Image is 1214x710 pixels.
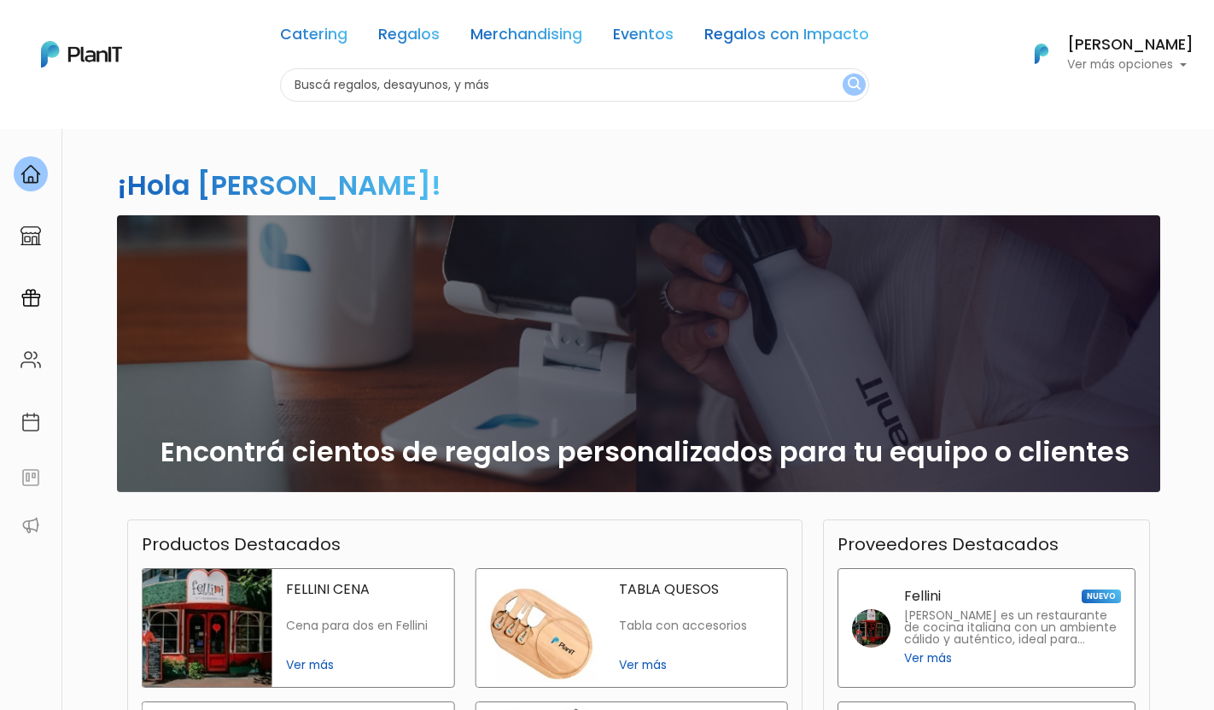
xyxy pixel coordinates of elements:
h3: Productos Destacados [142,534,341,555]
button: PlanIt Logo [PERSON_NAME] Ver más opciones [1013,32,1194,76]
p: [PERSON_NAME] es un restaurante de cocina italiana con un ambiente cálido y auténtico, ideal para... [904,610,1121,646]
input: Buscá regalos, desayunos, y más [280,68,869,102]
span: Ver más [904,649,952,667]
a: Merchandising [470,27,582,48]
img: search_button-432b6d5273f82d61273b3651a40e1bd1b912527efae98b1b7a1b2c0702e16a8d.svg [848,77,861,93]
p: FELLINI CENA [286,583,441,596]
span: Ver más [286,656,441,674]
img: people-662611757002400ad9ed0e3c099ab2801c6687ba6c219adb57efc949bc21e19d.svg [20,349,41,370]
img: partners-52edf745621dab592f3b2c58e3bca9d71375a7ef29c3b500c9f145b62cc070d4.svg [20,515,41,536]
a: Eventos [613,27,674,48]
img: marketplace-4ceaa7011d94191e9ded77b95e3339b90024bf715f7c57f8cf31f2d8c509eaba.svg [20,226,41,246]
p: Ver más opciones [1067,59,1194,71]
img: home-e721727adea9d79c4d83392d1f703f7f8bce08238fde08b1acbfd93340b81755.svg [20,164,41,185]
a: Regalos con Impacto [704,27,869,48]
h6: [PERSON_NAME] [1067,38,1194,53]
span: NUEVO [1082,590,1121,603]
img: campaigns-02234683943229c281be62815700db0a1741e53638e28bf9629b52c665b00959.svg [20,288,41,308]
h3: Proveedores Destacados [838,534,1059,555]
img: feedback-78b5a0c8f98aac82b08bfc38622c3050aee476f2c9584af64705fc4e61158814.svg [20,467,41,488]
a: fellini cena FELLINI CENA Cena para dos en Fellini Ver más [142,568,454,688]
img: PlanIt Logo [1023,35,1060,73]
img: fellini cena [143,569,272,687]
h2: Encontrá cientos de regalos personalizados para tu equipo o clientes [161,436,1129,468]
a: Catering [280,27,347,48]
img: PlanIt Logo [41,41,122,67]
img: calendar-87d922413cdce8b2cf7b7f5f62616a5cf9e4887200fb71536465627b3292af00.svg [20,412,41,432]
p: TABLA QUESOS [619,583,773,596]
img: fellini [852,609,890,648]
a: Regalos [378,27,440,48]
p: Fellini [904,590,941,603]
a: Fellini NUEVO [PERSON_NAME] es un restaurante de cocina italiana con un ambiente cálido y auténti... [838,568,1135,688]
span: Ver más [619,656,773,674]
h2: ¡Hola [PERSON_NAME]! [117,166,441,204]
a: tabla quesos TABLA QUESOS Tabla con accesorios Ver más [475,568,787,688]
img: tabla quesos [476,569,605,687]
p: Cena para dos en Fellini [286,619,441,633]
p: Tabla con accesorios [619,619,773,633]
